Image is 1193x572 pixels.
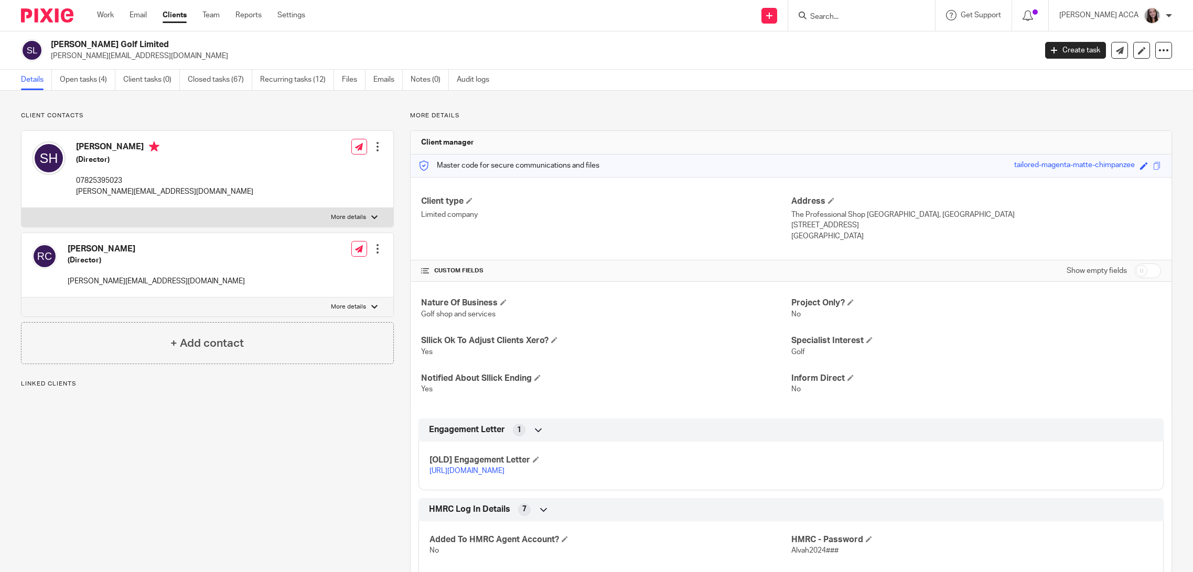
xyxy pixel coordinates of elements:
[429,534,791,545] h4: Added To HMRC Agent Account?
[149,141,159,152] i: Primary
[60,70,115,90] a: Open tasks (4)
[522,504,526,514] span: 7
[1111,42,1128,59] a: Send new email
[791,348,805,356] span: Golf
[791,196,1161,207] h4: Address
[866,337,873,343] span: Edit Specialist Interest
[130,10,147,20] a: Email
[847,375,854,381] span: Edit Inform Direct
[421,335,791,346] h4: Sllick Ok To Adjust Clients Xero?
[562,536,568,542] span: Edit Added To HMRC Agent Account?
[533,456,539,463] span: Edit [OLD] Engagement Letter
[76,141,253,155] h4: [PERSON_NAME]
[517,425,521,435] span: 1
[429,455,791,466] h4: [OLD] Engagement Letter
[421,386,433,393] span: Yes
[421,311,496,318] span: Golf shop and services
[457,70,497,90] a: Audit logs
[331,303,366,311] p: More details
[791,311,801,318] span: No
[429,467,504,475] a: [URL][DOMAIN_NAME]
[466,197,472,204] span: Change Client type
[260,70,334,90] a: Recurring tasks (12)
[791,210,1161,220] p: The Professional Shop [GEOGRAPHIC_DATA], [GEOGRAPHIC_DATA]
[51,51,1029,61] p: [PERSON_NAME][EMAIL_ADDRESS][DOMAIN_NAME]
[421,298,791,309] h4: Nature Of Business
[1014,160,1135,172] div: tailored-magenta-matte-chimpanzee
[791,386,801,393] span: No
[1144,7,1160,24] img: Nicole%202023.jpg
[170,335,244,351] h4: + Add contact
[1133,42,1150,59] a: Edit client
[791,547,839,554] span: Alvah2024###
[961,12,1001,19] span: Get Support
[429,424,505,435] span: Engagement Letter
[791,231,1161,241] p: [GEOGRAPHIC_DATA]
[791,335,1161,346] h4: Specialist Interest
[373,70,403,90] a: Emails
[235,10,262,20] a: Reports
[866,536,872,542] span: Edit HMRC - Password
[809,13,904,22] input: Search
[202,10,220,20] a: Team
[21,39,43,61] img: svg%3E
[51,39,834,50] h2: [PERSON_NAME] Golf Limited
[828,197,834,204] span: Edit Address
[429,547,439,554] span: No
[68,276,245,287] p: [PERSON_NAME][EMAIL_ADDRESS][DOMAIN_NAME]
[123,70,180,90] a: Client tasks (0)
[421,348,433,356] span: Yes
[418,160,599,171] p: Master code for secure communications and files
[1153,162,1161,170] span: Copy to clipboard
[21,112,394,120] p: Client contacts
[342,70,366,90] a: Files
[1045,42,1106,59] a: Create task
[1067,266,1127,276] label: Show empty fields
[21,70,52,90] a: Details
[331,213,366,222] p: More details
[421,137,474,148] h3: Client manager
[411,70,449,90] a: Notes (0)
[21,380,394,388] p: Linked clients
[277,10,305,20] a: Settings
[791,220,1161,230] p: [STREET_ADDRESS]
[551,337,557,343] span: Edit Sllick Ok To Adjust Clients Xero?
[76,175,253,186] p: 07825395023
[1140,162,1148,170] span: Edit code
[534,375,541,381] span: Edit Notified About Sllick Ending
[1059,10,1138,20] p: [PERSON_NAME] ACCA
[76,186,253,197] p: [PERSON_NAME][EMAIL_ADDRESS][DOMAIN_NAME]
[97,10,114,20] a: Work
[500,299,507,305] span: Edit Nature Of Business
[791,298,1161,309] h4: Project Only?
[421,196,791,207] h4: Client type
[21,8,73,23] img: Pixie
[429,504,510,515] span: HMRC Log In Details
[68,255,245,266] h5: (Director)
[76,155,253,165] h5: (Director)
[68,244,245,255] h4: [PERSON_NAME]
[163,10,187,20] a: Clients
[410,112,1172,120] p: More details
[188,70,252,90] a: Closed tasks (67)
[791,373,1161,384] h4: Inform Direct
[421,210,791,220] p: Limited company
[32,244,57,269] img: svg%3E
[791,534,1153,545] h4: HMRC - Password
[421,267,791,275] h4: CUSTOM FIELDS
[421,373,791,384] h4: Notified About Sllick Ending
[847,299,854,305] span: Edit Project Only?
[32,141,66,175] img: svg%3E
